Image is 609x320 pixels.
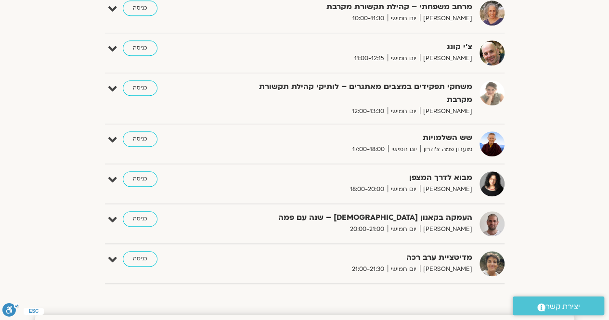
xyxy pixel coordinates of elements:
[420,144,472,154] span: מועדון פמה צ'ודרון
[388,184,420,194] span: יום חמישי
[236,40,472,53] strong: צ'י קונג
[123,80,157,96] a: כניסה
[388,13,420,24] span: יום חמישי
[513,296,604,315] a: יצירת קשר
[351,53,388,64] span: 11:00-12:15
[236,251,472,264] strong: מדיטציית ערב רכה
[236,171,472,184] strong: מבוא לדרך המצפן
[388,106,420,116] span: יום חמישי
[123,251,157,267] a: כניסה
[388,224,420,234] span: יום חמישי
[347,224,388,234] span: 20:00-21:00
[420,224,472,234] span: [PERSON_NAME]
[420,13,472,24] span: [PERSON_NAME]
[388,264,420,274] span: יום חמישי
[123,171,157,187] a: כניסה
[236,131,472,144] strong: שש השלמויות
[236,0,472,13] strong: מרחב משפחתי – קהילת תקשורת מקרבת
[349,13,388,24] span: 10:00-11:30
[388,53,420,64] span: יום חמישי
[420,264,472,274] span: [PERSON_NAME]
[349,264,388,274] span: 21:00-21:30
[420,184,472,194] span: [PERSON_NAME]
[388,144,420,154] span: יום חמישי
[347,184,388,194] span: 18:00-20:00
[123,211,157,227] a: כניסה
[236,211,472,224] strong: העמקה בקאנון [DEMOGRAPHIC_DATA] – שנה עם פמה
[545,300,580,313] span: יצירת קשר
[123,131,157,147] a: כניסה
[349,106,388,116] span: 12:00-13:30
[236,80,472,106] strong: משחקי תפקידים במצבים מאתגרים – לותיקי קהילת תקשורת מקרבת
[420,53,472,64] span: [PERSON_NAME]
[420,106,472,116] span: [PERSON_NAME]
[349,144,388,154] span: 17:00-18:00
[123,0,157,16] a: כניסה
[123,40,157,56] a: כניסה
